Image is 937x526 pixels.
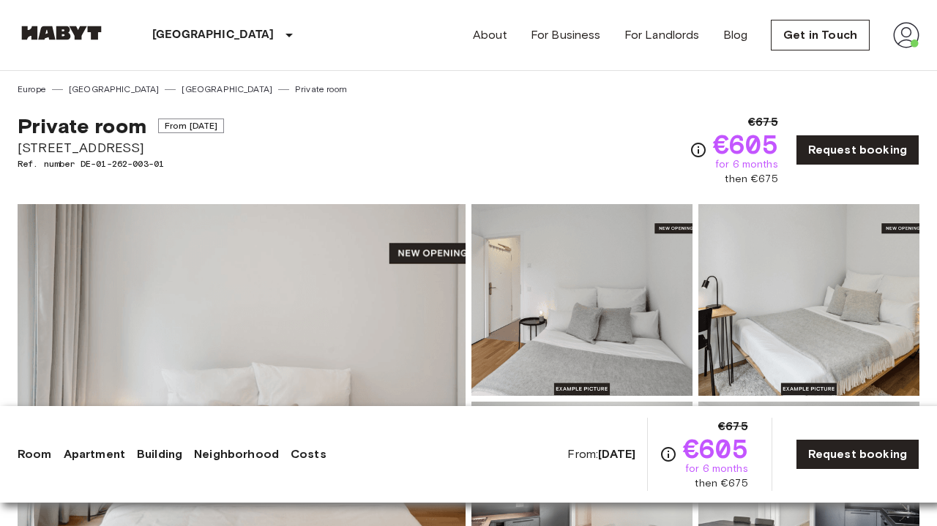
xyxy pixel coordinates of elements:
[690,141,707,159] svg: Check cost overview for full price breakdown. Please note that discounts apply to new joiners onl...
[194,446,279,463] a: Neighborhood
[893,22,919,48] img: avatar
[598,447,635,461] b: [DATE]
[69,83,160,96] a: [GEOGRAPHIC_DATA]
[685,462,748,476] span: for 6 months
[471,204,693,396] img: Picture of unit DE-01-262-003-01
[18,157,224,170] span: Ref. number DE-01-262-003-01
[698,204,919,396] img: Picture of unit DE-01-262-003-01
[771,20,870,50] a: Get in Touch
[796,439,919,470] a: Request booking
[725,172,777,187] span: then €675
[624,26,700,44] a: For Landlords
[158,119,225,133] span: From [DATE]
[531,26,601,44] a: For Business
[713,131,778,157] span: €605
[182,83,272,96] a: [GEOGRAPHIC_DATA]
[18,446,52,463] a: Room
[660,446,677,463] svg: Check cost overview for full price breakdown. Please note that discounts apply to new joiners onl...
[796,135,919,165] a: Request booking
[137,446,182,463] a: Building
[295,83,347,96] a: Private room
[291,446,326,463] a: Costs
[18,83,46,96] a: Europe
[723,26,748,44] a: Blog
[748,113,778,131] span: €675
[683,435,748,462] span: €605
[715,157,778,172] span: for 6 months
[18,138,224,157] span: [STREET_ADDRESS]
[18,26,105,40] img: Habyt
[64,446,125,463] a: Apartment
[18,113,146,138] span: Private room
[695,476,747,491] span: then €675
[567,446,635,462] span: From:
[473,26,507,44] a: About
[152,26,275,44] p: [GEOGRAPHIC_DATA]
[718,418,748,435] span: €675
